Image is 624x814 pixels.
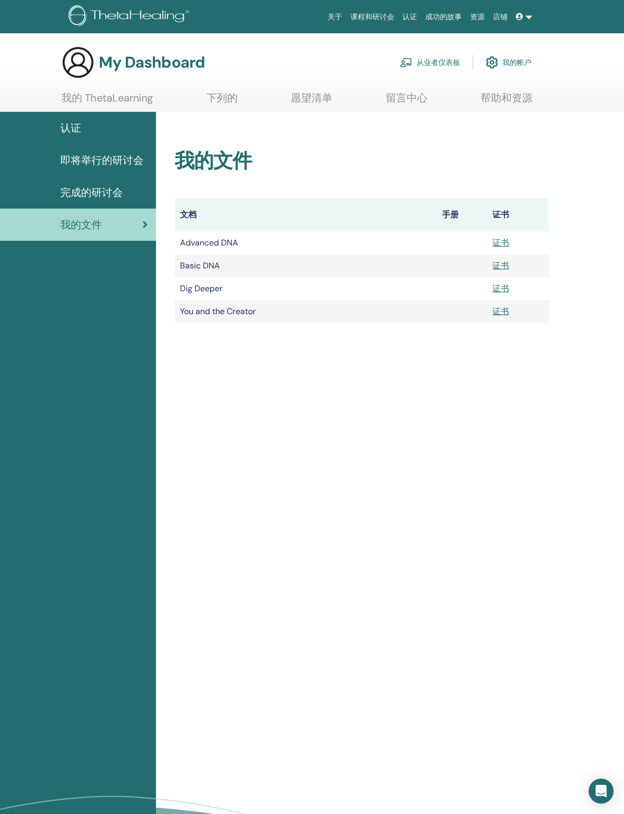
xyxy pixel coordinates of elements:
[69,5,193,29] img: logo.png
[492,306,509,317] a: 证书
[492,283,509,294] a: 证书
[175,231,437,254] td: Advanced DNA
[398,7,421,27] a: 认证
[323,7,346,27] a: 关于
[492,260,509,271] a: 证书
[291,92,332,112] a: 愿望清单
[480,92,532,112] a: 帮助和资源
[400,58,412,67] img: chalkboard-teacher.svg
[175,277,437,300] td: Dig Deeper
[386,92,427,112] a: 留言中心
[589,779,614,804] div: Open Intercom Messenger
[60,120,81,136] span: 认证
[175,254,437,277] td: Basic DNA
[175,198,437,231] th: 文档
[489,7,512,27] a: 店铺
[466,7,489,27] a: 资源
[60,185,123,200] span: 完成的研讨会
[99,53,205,72] h3: My Dashboard
[61,92,153,112] a: 我的 ThetaLearning
[175,300,437,323] td: You and the Creator
[437,198,487,231] th: 手册
[486,54,498,71] img: cog.svg
[421,7,466,27] a: 成功的故事
[175,149,549,173] h2: 我的文件
[492,237,509,248] a: 证书
[206,92,238,112] a: 下列的
[60,217,102,232] span: 我的文件
[487,198,550,231] th: 证书
[346,7,398,27] a: 课程和研讨会
[61,46,95,79] img: generic-user-icon.jpg
[486,51,531,74] a: 我的帐户
[400,51,460,74] a: 从业者仪表板
[60,152,144,168] span: 即将举行的研讨会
